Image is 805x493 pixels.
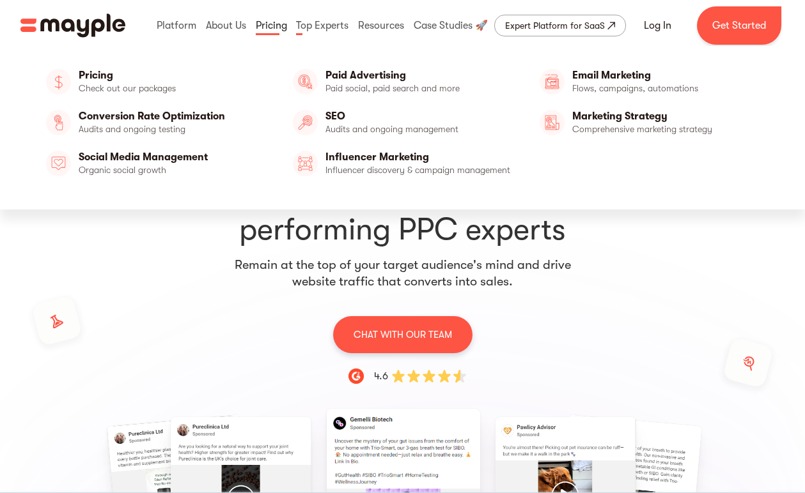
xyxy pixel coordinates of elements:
[505,18,605,33] div: Expert Platform for SaaS
[253,5,290,46] div: Pricing
[601,355,805,493] iframe: Chat Widget
[20,13,125,38] a: home
[153,5,199,46] div: Platform
[697,6,781,45] a: Get Started
[20,13,125,38] img: Mayple logo
[333,315,473,353] a: CHAT WITH OUR TEAM
[494,15,626,36] a: Expert Platform for SaaS
[354,326,452,343] p: CHAT WITH OUR TEAM
[355,5,407,46] div: Resources
[629,10,687,41] a: Log In
[234,257,572,290] p: Remain at the top of your target audience's mind and drive website traffic that converts into sales.
[293,5,352,46] div: Top Experts
[203,5,249,46] div: About Us
[374,368,388,384] div: 4.6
